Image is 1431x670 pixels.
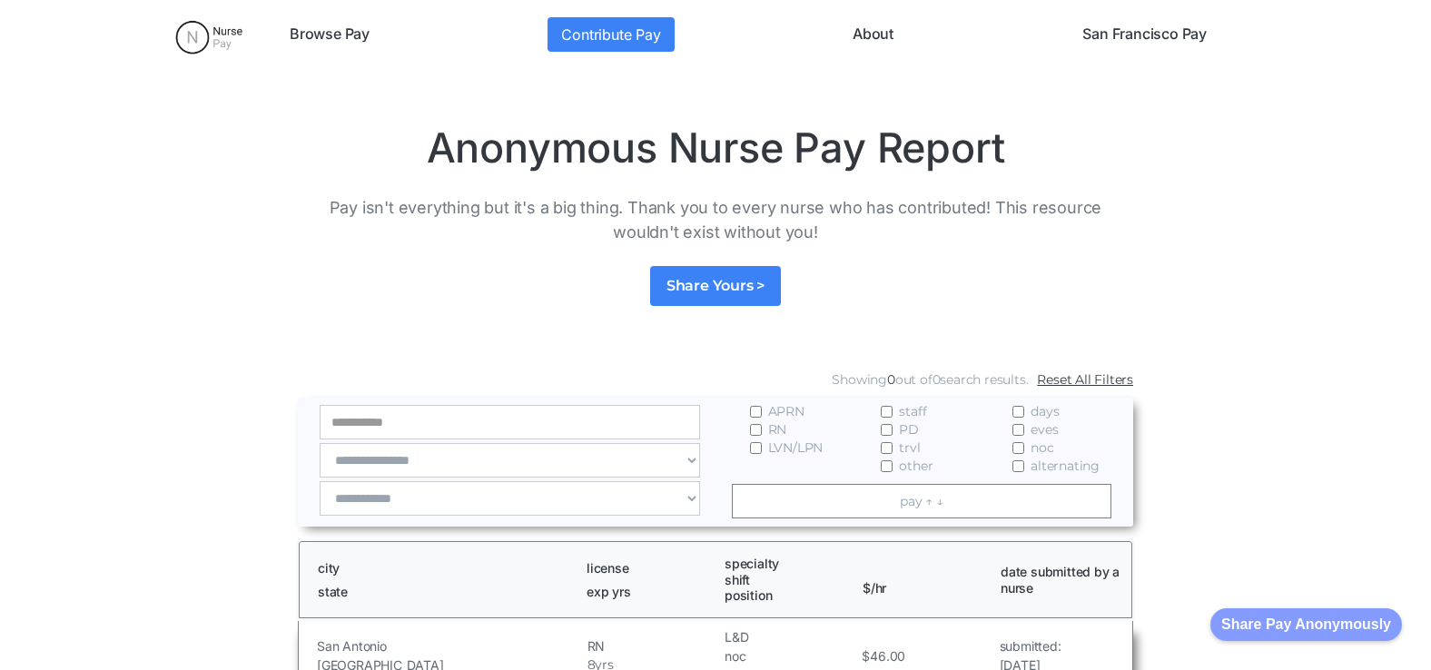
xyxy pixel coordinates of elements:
a: Reset All Filters [1037,370,1133,389]
h1: exp yrs [587,584,708,600]
h1: license [587,560,708,576]
p: Pay isn't everything but it's a big thing. Thank you to every nurse who has contributed! This res... [298,195,1133,244]
span: APRN [768,402,804,420]
input: trvl [881,442,893,454]
input: other [881,460,893,472]
h5: $ [862,646,870,665]
a: Share Yours > [650,266,781,306]
span: PD [899,420,919,438]
span: 0 [933,371,941,388]
span: alternating [1031,457,1100,475]
a: Browse Pay [282,17,377,52]
h5: L&D [725,627,857,646]
input: eves [1012,424,1024,436]
h5: San Antonio [317,636,583,655]
input: LVN/LPN [750,442,762,454]
input: staff [881,406,893,418]
span: trvl [899,438,920,457]
input: noc [1012,442,1024,454]
input: days [1012,406,1024,418]
h5: 46.00 [870,646,905,665]
a: About [845,17,901,52]
input: PD [881,424,893,436]
h1: specialty [725,556,846,572]
input: RN [750,424,762,436]
h5: submitted: [1000,636,1061,655]
h1: position [725,587,846,604]
span: eves [1031,420,1058,438]
input: alternating [1012,460,1024,472]
span: 0 [887,371,895,388]
span: noc [1031,438,1053,457]
span: staff [899,402,926,420]
h1: date submitted by a nurse [1001,564,1122,596]
span: other [899,457,933,475]
a: pay ↑ ↓ [732,484,1112,518]
input: APRN [750,406,762,418]
div: Showing out of search results. [832,370,1028,389]
h1: city [318,560,570,576]
button: Share Pay Anonymously [1210,608,1402,641]
span: days [1031,402,1059,420]
a: San Francisco Pay [1075,17,1214,52]
h1: shift [725,572,846,588]
h1: $/hr [863,564,984,596]
h5: RN [587,636,720,655]
span: LVN/LPN [768,438,824,457]
span: RN [768,420,787,438]
h5: noc [725,646,857,665]
h1: Anonymous Nurse Pay Report [298,123,1133,173]
a: Contribute Pay [548,17,674,52]
h1: state [318,584,570,600]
